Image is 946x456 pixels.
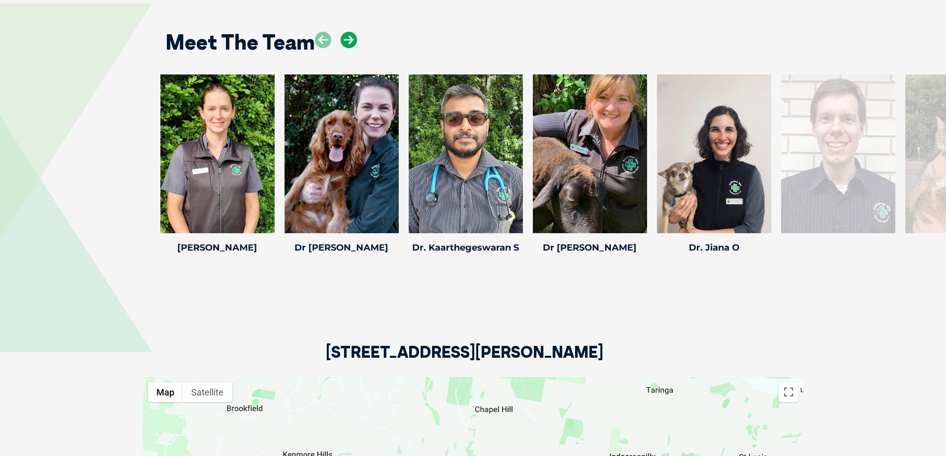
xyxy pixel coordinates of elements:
[533,243,647,252] h4: Dr [PERSON_NAME]
[285,243,399,252] h4: Dr [PERSON_NAME]
[409,243,523,252] h4: Dr. Kaarthegeswaran S
[326,344,603,377] h2: [STREET_ADDRESS][PERSON_NAME]
[148,382,183,402] button: Show street map
[657,243,771,252] h4: Dr. Jiana O
[160,243,275,252] h4: [PERSON_NAME]
[165,32,315,53] h2: Meet The Team
[779,382,799,402] button: Toggle fullscreen view
[183,382,232,402] button: Show satellite imagery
